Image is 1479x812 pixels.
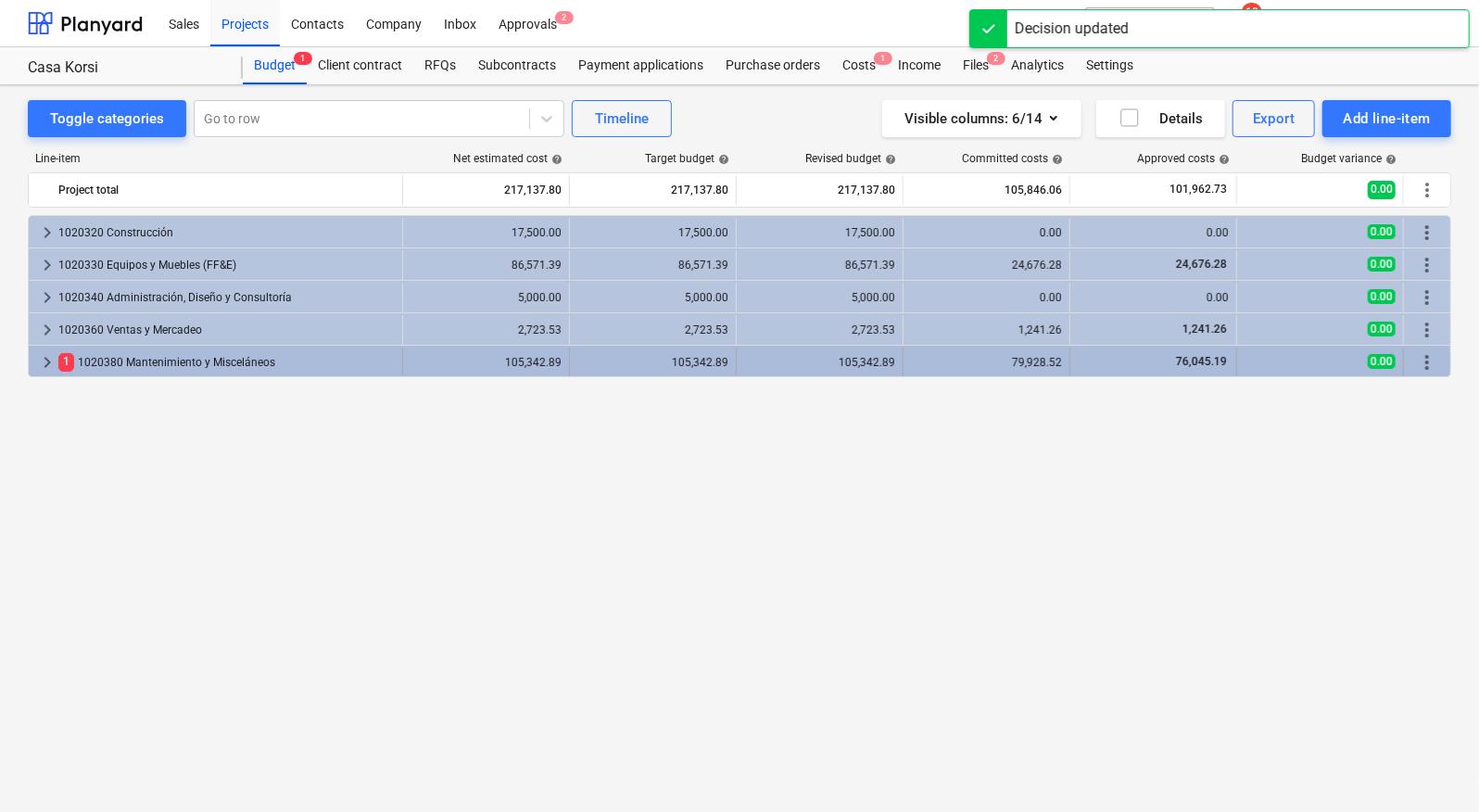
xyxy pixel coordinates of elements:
[1368,224,1396,239] span: 0.00
[58,348,395,377] div: 1020380 Mantenimiento y Misceláneos
[1000,47,1075,84] a: Analytics
[1253,107,1296,131] div: Export
[911,356,1062,369] div: 79,928.52
[1322,100,1451,137] button: Add line-item
[58,218,395,247] div: 1020320 Construcción
[294,52,312,65] span: 1
[1078,291,1229,304] div: 0.00
[58,315,395,345] div: 1020360 Ventas y Mercadeo
[1174,355,1229,368] span: 76,045.19
[744,356,895,369] div: 105,342.89
[307,47,413,84] a: Client contract
[577,356,728,369] div: 105,342.89
[744,259,895,272] div: 86,571.39
[58,283,395,312] div: 1020340 Administración, Diseño y Consultoría
[1416,351,1438,374] span: More actions
[243,47,307,84] a: Budget1
[411,324,562,336] div: 2,723.53
[882,100,1081,137] button: Visible columns:6/14
[58,250,395,280] div: 1020330 Equipos y Muebles (FF&E)
[744,175,895,205] div: 217,137.80
[1368,257,1396,272] span: 0.00
[567,47,714,84] a: Payment applications
[952,47,1000,84] a: Files2
[1075,47,1144,84] a: Settings
[831,47,887,84] div: Costs
[577,324,728,336] div: 2,723.53
[467,47,567,84] a: Subcontracts
[36,254,58,276] span: keyboard_arrow_right
[1368,322,1396,336] span: 0.00
[36,222,58,244] span: keyboard_arrow_right
[874,52,892,65] span: 1
[1368,181,1396,198] span: 0.00
[411,226,562,239] div: 17,500.00
[987,52,1005,65] span: 2
[714,47,831,84] a: Purchase orders
[881,154,896,165] span: help
[577,291,728,304] div: 5,000.00
[555,11,574,24] span: 2
[1137,152,1230,165] div: Approved costs
[962,152,1063,165] div: Committed costs
[577,175,728,205] div: 217,137.80
[411,291,562,304] div: 5,000.00
[1119,107,1203,131] div: Details
[1416,179,1438,201] span: More actions
[28,58,221,78] div: Casa Korsi
[887,47,952,84] a: Income
[1215,154,1230,165] span: help
[1232,100,1316,137] button: Export
[36,319,58,341] span: keyboard_arrow_right
[831,47,887,84] a: Costs1
[1343,107,1431,131] div: Add line-item
[911,324,1062,336] div: 1,241.26
[58,175,395,205] div: Project total
[1368,354,1396,369] span: 0.00
[1416,286,1438,309] span: More actions
[911,226,1062,239] div: 0.00
[595,107,649,131] div: Timeline
[952,47,1000,84] div: Files
[453,152,563,165] div: Net estimated cost
[1168,182,1229,197] span: 101,962.73
[744,226,895,239] div: 17,500.00
[1096,100,1225,137] button: Details
[577,226,728,239] div: 17,500.00
[1048,154,1063,165] span: help
[577,259,728,272] div: 86,571.39
[744,291,895,304] div: 5,000.00
[1368,289,1396,304] span: 0.00
[1382,154,1397,165] span: help
[911,259,1062,272] div: 24,676.28
[411,259,562,272] div: 86,571.39
[1174,258,1229,271] span: 24,676.28
[1416,222,1438,244] span: More actions
[1015,18,1129,40] div: Decision updated
[413,47,467,84] a: RFQs
[744,324,895,336] div: 2,723.53
[28,100,186,137] button: Toggle categories
[572,100,672,137] button: Timeline
[1181,323,1229,336] span: 1,241.26
[411,356,562,369] div: 105,342.89
[1416,319,1438,341] span: More actions
[1078,226,1229,239] div: 0.00
[50,107,164,131] div: Toggle categories
[411,175,562,205] div: 217,137.80
[36,286,58,309] span: keyboard_arrow_right
[36,351,58,374] span: keyboard_arrow_right
[904,107,1059,131] div: Visible columns : 6/14
[645,152,729,165] div: Target budget
[714,154,729,165] span: help
[1386,723,1479,812] iframe: Chat Widget
[805,152,896,165] div: Revised budget
[1416,254,1438,276] span: More actions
